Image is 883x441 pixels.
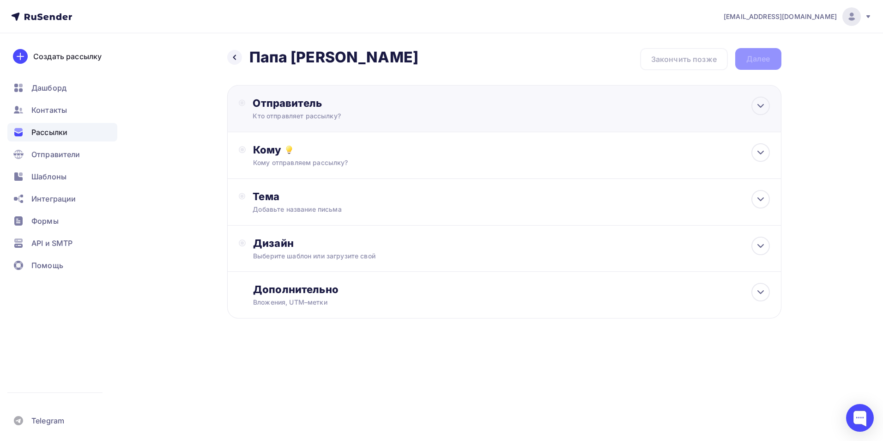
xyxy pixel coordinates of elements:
[7,79,117,97] a: Дашборд
[31,238,73,249] span: API и SMTP
[31,104,67,116] span: Контакты
[7,145,117,164] a: Отправители
[31,193,76,204] span: Интеграции
[31,149,80,160] span: Отправители
[253,283,769,296] div: Дополнительно
[249,48,419,67] h2: Папа [PERSON_NAME]
[7,212,117,230] a: Формы
[253,298,718,307] div: Вложения, UTM–метки
[31,82,67,93] span: Дашборд
[253,97,453,110] div: Отправитель
[724,12,837,21] span: [EMAIL_ADDRESS][DOMAIN_NAME]
[253,111,433,121] div: Кто отправляет рассылку?
[31,260,63,271] span: Помощь
[253,251,718,261] div: Выберите шаблон или загрузите свой
[7,167,117,186] a: Шаблоны
[31,215,59,227] span: Формы
[7,101,117,119] a: Контакты
[7,123,117,141] a: Рассылки
[31,171,67,182] span: Шаблоны
[33,51,102,62] div: Создать рассылку
[724,7,872,26] a: [EMAIL_ADDRESS][DOMAIN_NAME]
[253,237,769,250] div: Дизайн
[31,415,64,426] span: Telegram
[31,127,67,138] span: Рассылки
[253,205,417,214] div: Добавьте название письма
[253,190,435,203] div: Тема
[253,143,769,156] div: Кому
[253,158,718,167] div: Кому отправляем рассылку?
